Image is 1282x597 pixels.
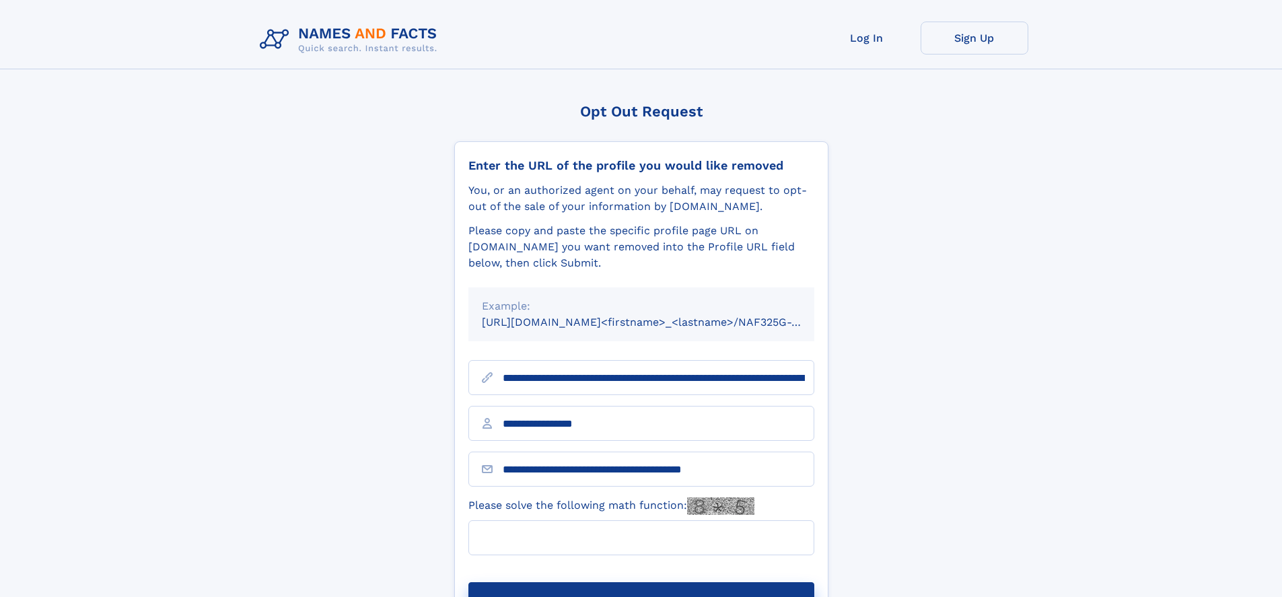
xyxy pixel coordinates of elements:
[921,22,1028,55] a: Sign Up
[454,103,828,120] div: Opt Out Request
[468,158,814,173] div: Enter the URL of the profile you would like removed
[482,298,801,314] div: Example:
[482,316,840,328] small: [URL][DOMAIN_NAME]<firstname>_<lastname>/NAF325G-xxxxxxxx
[468,497,754,515] label: Please solve the following math function:
[254,22,448,58] img: Logo Names and Facts
[468,223,814,271] div: Please copy and paste the specific profile page URL on [DOMAIN_NAME] you want removed into the Pr...
[468,182,814,215] div: You, or an authorized agent on your behalf, may request to opt-out of the sale of your informatio...
[813,22,921,55] a: Log In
